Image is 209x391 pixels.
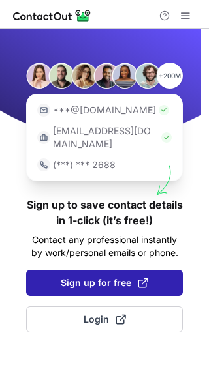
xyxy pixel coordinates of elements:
span: Login [84,313,126,326]
p: +200M [157,63,183,89]
img: ContactOut v5.3.10 [13,8,91,23]
p: [EMAIL_ADDRESS][DOMAIN_NAME] [53,124,159,151]
img: https://contactout.com/extension/app/static/media/login-work-icon.638a5007170bc45168077fde17b29a1... [37,131,50,144]
h1: Sign up to save contact details in 1-click (it’s free!) [26,197,183,228]
img: Check Icon [159,105,169,115]
img: Person #2 [48,63,74,89]
p: Contact any professional instantly by work/personal emails or phone. [26,233,183,259]
img: Person #4 [93,63,120,89]
button: Login [26,306,183,332]
p: ***@[DOMAIN_NAME] [53,104,156,117]
img: https://contactout.com/extension/app/static/media/login-phone-icon.bacfcb865e29de816d437549d7f4cb... [37,158,50,171]
img: Person #5 [112,63,138,89]
img: https://contactout.com/extension/app/static/media/login-email-icon.f64bce713bb5cd1896fef81aa7b14a... [37,104,50,117]
img: Person #1 [26,63,52,89]
button: Sign up for free [26,270,183,296]
img: Check Icon [161,132,172,143]
img: Person #6 [135,63,161,89]
span: Sign up for free [61,276,148,289]
img: Person #3 [71,63,97,89]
